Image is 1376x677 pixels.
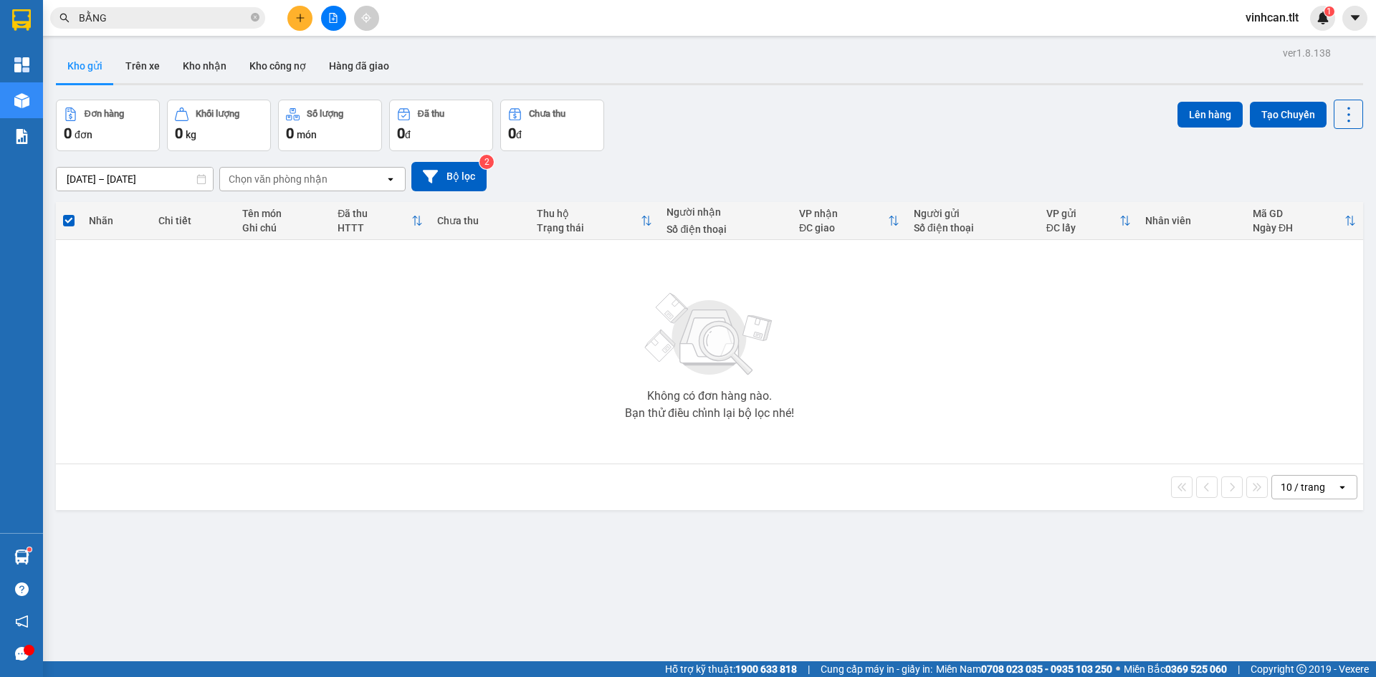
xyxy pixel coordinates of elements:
[516,129,522,140] span: đ
[647,390,772,402] div: Không có đơn hàng nào.
[1039,202,1139,240] th: Toggle SortBy
[1283,45,1331,61] div: ver 1.8.138
[537,208,641,219] div: Thu hộ
[15,647,29,661] span: message
[1349,11,1362,24] span: caret-down
[14,57,29,72] img: dashboard-icon
[479,155,494,169] sup: 2
[1234,9,1310,27] span: vinhcan.tlt
[1046,222,1120,234] div: ĐC lấy
[242,222,323,234] div: Ghi chú
[328,13,338,23] span: file-add
[1327,6,1332,16] span: 1
[914,208,1032,219] div: Người gửi
[287,6,312,31] button: plus
[158,215,228,226] div: Chi tiết
[1238,661,1240,677] span: |
[15,582,29,596] span: question-circle
[389,100,493,151] button: Đã thu0đ
[500,100,604,151] button: Chưa thu0đ
[238,49,317,83] button: Kho công nợ
[1324,6,1334,16] sup: 1
[936,661,1112,677] span: Miền Nam
[1116,666,1120,672] span: ⚪️
[14,93,29,108] img: warehouse-icon
[1124,661,1227,677] span: Miền Bắc
[317,49,401,83] button: Hàng đã giao
[1250,102,1327,128] button: Tạo Chuyến
[171,49,238,83] button: Kho nhận
[15,615,29,628] span: notification
[59,13,70,23] span: search
[14,129,29,144] img: solution-icon
[397,125,405,142] span: 0
[625,408,794,419] div: Bạn thử điều chỉnh lại bộ lọc nhé!
[307,109,343,119] div: Số lượng
[175,125,183,142] span: 0
[186,129,196,140] span: kg
[295,13,305,23] span: plus
[1145,215,1238,226] div: Nhân viên
[508,125,516,142] span: 0
[1177,102,1243,128] button: Lên hàng
[251,11,259,25] span: close-circle
[981,663,1112,675] strong: 0708 023 035 - 0935 103 250
[638,284,781,385] img: svg+xml;base64,PHN2ZyBjbGFzcz0ibGlzdC1wbHVnX19zdmciIHhtbG5zPSJodHRwOi8vd3d3LnczLm9yZy8yMDAwL3N2Zy...
[1046,208,1120,219] div: VP gửi
[75,129,92,140] span: đơn
[167,100,271,151] button: Khối lượng0kg
[242,208,323,219] div: Tên món
[666,206,785,218] div: Người nhận
[537,222,641,234] div: Trạng thái
[529,109,565,119] div: Chưa thu
[1253,208,1344,219] div: Mã GD
[85,109,124,119] div: Đơn hàng
[1165,663,1227,675] strong: 0369 525 060
[338,208,411,219] div: Đã thu
[196,109,239,119] div: Khối lượng
[57,168,213,191] input: Select a date range.
[1253,222,1344,234] div: Ngày ĐH
[799,208,888,219] div: VP nhận
[354,6,379,31] button: aim
[411,162,487,191] button: Bộ lọc
[530,202,659,240] th: Toggle SortBy
[278,100,382,151] button: Số lượng0món
[338,222,411,234] div: HTTT
[321,6,346,31] button: file-add
[1317,11,1329,24] img: icon-new-feature
[114,49,171,83] button: Trên xe
[64,125,72,142] span: 0
[330,202,430,240] th: Toggle SortBy
[89,215,143,226] div: Nhãn
[361,13,371,23] span: aim
[799,222,888,234] div: ĐC giao
[14,549,29,565] img: warehouse-icon
[251,13,259,21] span: close-circle
[418,109,444,119] div: Đã thu
[666,224,785,235] div: Số điện thoại
[808,661,810,677] span: |
[821,661,932,677] span: Cung cấp máy in - giấy in:
[665,661,797,677] span: Hỗ trợ kỹ thuật:
[286,125,294,142] span: 0
[405,129,411,140] span: đ
[1342,6,1367,31] button: caret-down
[56,49,114,83] button: Kho gửi
[27,547,32,552] sup: 1
[914,222,1032,234] div: Số điện thoại
[56,100,160,151] button: Đơn hàng0đơn
[1281,480,1325,494] div: 10 / trang
[1337,481,1348,493] svg: open
[1296,664,1306,674] span: copyright
[1246,202,1363,240] th: Toggle SortBy
[297,129,317,140] span: món
[12,9,31,31] img: logo-vxr
[79,10,248,26] input: Tìm tên, số ĐT hoặc mã đơn
[437,215,522,226] div: Chưa thu
[229,172,328,186] div: Chọn văn phòng nhận
[792,202,907,240] th: Toggle SortBy
[385,173,396,185] svg: open
[735,663,797,675] strong: 1900 633 818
